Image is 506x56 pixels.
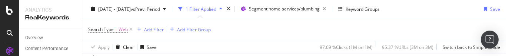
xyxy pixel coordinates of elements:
[25,13,76,22] div: RealKeywords
[175,3,225,15] button: 1 Filter Applied
[238,3,329,15] button: Segment:home-services/plumbing
[98,6,131,12] span: [DATE] - [DATE]
[25,34,43,42] div: Overview
[137,41,157,53] button: Save
[346,6,380,12] div: Keyword Groups
[113,41,134,53] button: Clear
[25,45,68,53] div: Content Performance
[481,3,500,15] button: Save
[134,25,164,34] button: Add Filter
[25,34,77,42] a: Overview
[119,24,128,35] span: Web
[481,31,499,49] div: Open Intercom Messenger
[88,26,114,32] span: Search Type
[115,26,117,32] span: =
[98,44,110,50] div: Apply
[490,6,500,12] div: Save
[225,5,232,13] div: times
[186,6,216,12] div: 1 Filter Applied
[25,45,77,53] a: Content Performance
[144,26,164,32] div: Add Filter
[123,44,134,50] div: Clear
[167,25,211,34] button: Add Filter Group
[147,44,157,50] div: Save
[382,44,433,50] div: 95.37 % URLs ( 3M on 3M )
[88,3,169,15] button: [DATE] - [DATE]vsPrev. Period
[177,26,211,32] div: Add Filter Group
[443,44,500,50] div: Switch back to Simple mode
[131,6,160,12] span: vs Prev. Period
[440,41,500,53] button: Switch back to Simple mode
[249,6,320,12] span: Segment: home-services/plumbing
[335,3,383,15] button: Keyword Groups
[25,6,76,13] div: Analytics
[88,41,110,53] button: Apply
[320,44,373,50] div: 97.69 % Clicks ( 1M on 1M )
